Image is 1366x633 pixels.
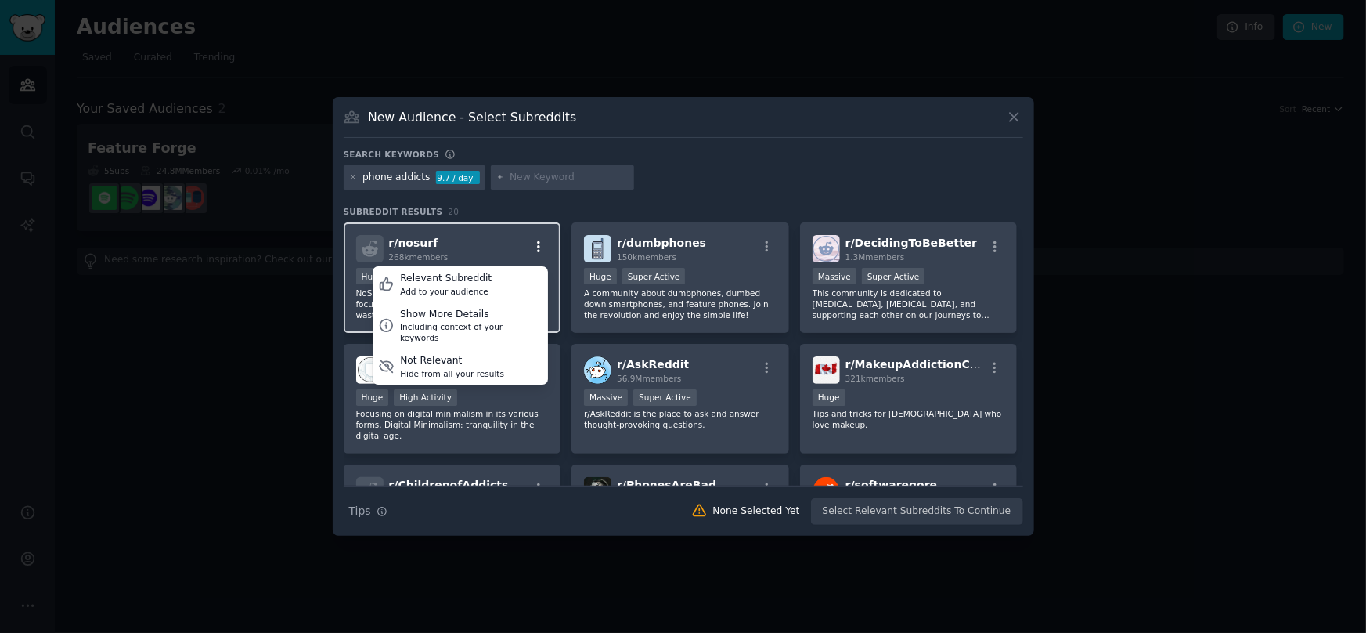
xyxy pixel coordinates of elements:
img: digitalminimalism [356,356,384,384]
div: Not Relevant [400,354,504,368]
span: Subreddit Results [344,206,443,217]
div: Super Active [862,268,925,284]
h3: Search keywords [344,149,440,160]
div: 9.7 / day [436,171,480,185]
div: Huge [584,268,617,284]
div: Super Active [622,268,686,284]
div: High Activity [394,389,457,406]
div: None Selected Yet [713,505,800,519]
div: Relevant Subreddit [400,272,492,286]
span: r/ AskReddit [617,358,689,371]
div: Huge [356,268,389,284]
input: New Keyword [510,171,629,185]
span: r/ dumbphones [617,237,706,249]
span: Tips [349,503,371,519]
span: 150k members [617,252,676,262]
div: Show More Details [400,308,542,322]
span: 56.9M members [617,374,681,383]
img: MakeupAddictionCanada [813,356,840,384]
span: r/ MakeupAddictionCanada [845,358,1007,371]
span: r/ DecidingToBeBetter [845,237,977,249]
span: r/ PhonesAreBad [617,479,716,491]
img: PhonesAreBad [584,477,611,505]
img: dumbphones [584,235,611,262]
h3: New Audience - Select Subreddits [368,109,576,125]
p: NoSurf is a community of people who are focused on becoming more productive and wasting less time... [356,288,549,320]
div: Huge [356,389,389,406]
span: 1.3M members [845,252,905,262]
p: A community about dumbphones, dumbed down smartphones, and feature phones. Join the revolution an... [584,288,777,320]
div: Massive [813,268,856,284]
span: r/ softwaregore [845,479,938,491]
button: Tips [344,497,393,525]
span: 321k members [845,374,905,383]
div: Super Active [633,389,697,406]
img: softwaregore [813,477,840,505]
div: Huge [813,389,845,406]
div: Massive [584,389,628,406]
img: DecidingToBeBetter [813,235,840,262]
div: phone addicts [362,171,431,185]
p: Focusing on digital minimalism in its various forms. Digital Minimalism: tranquility in the digit... [356,408,549,441]
p: r/AskReddit is the place to ask and answer thought-provoking questions. [584,408,777,430]
span: 268k members [389,252,449,262]
span: r/ ChildrenofAddicts [389,479,509,491]
span: 20 [449,207,460,216]
div: Hide from all your results [400,368,504,379]
div: Including context of your keywords [400,321,542,343]
img: AskReddit [584,356,611,384]
span: r/ nosurf [389,237,438,249]
div: Add to your audience [400,286,492,297]
p: Tips and tricks for [DEMOGRAPHIC_DATA] who love makeup. [813,408,1005,430]
p: This community is dedicated to [MEDICAL_DATA], [MEDICAL_DATA], and supporting each other on our j... [813,288,1005,320]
